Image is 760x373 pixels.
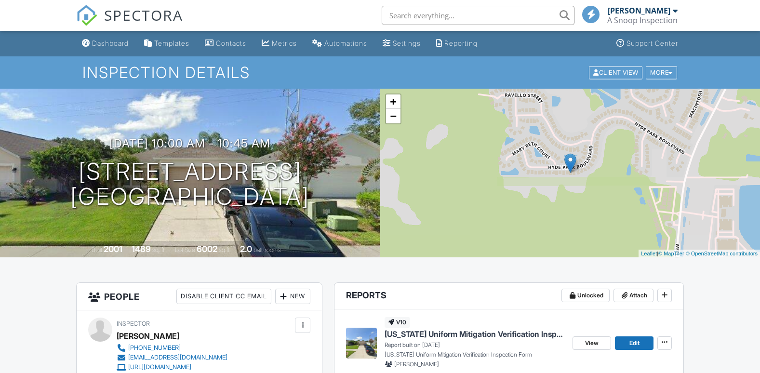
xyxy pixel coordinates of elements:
a: Automations (Basic) [308,35,371,53]
span: Inspector [117,320,150,327]
span: bathrooms [253,246,281,253]
h1: [STREET_ADDRESS] [GEOGRAPHIC_DATA] [70,159,309,210]
div: [EMAIL_ADDRESS][DOMAIN_NAME] [128,354,227,361]
div: Templates [154,39,189,47]
a: Settings [379,35,425,53]
a: © MapTiler [658,251,684,256]
div: Contacts [216,39,246,47]
img: The Best Home Inspection Software - Spectora [76,5,97,26]
span: Lot Size [175,246,195,253]
span: sq.ft. [219,246,231,253]
div: Metrics [272,39,297,47]
div: 2001 [104,244,122,254]
div: [PERSON_NAME] [608,6,670,15]
div: A Snoop Inspection [607,15,678,25]
span: SPECTORA [104,5,183,25]
a: Templates [140,35,193,53]
div: Client View [589,66,642,79]
a: © OpenStreetMap contributors [686,251,758,256]
div: [PERSON_NAME] [117,329,179,343]
a: Support Center [613,35,682,53]
div: Settings [393,39,421,47]
div: Dashboard [92,39,129,47]
input: Search everything... [382,6,574,25]
a: Metrics [258,35,301,53]
h3: [DATE] 10:00 am - 10:45 am [109,137,270,150]
a: Client View [588,68,645,76]
a: [PHONE_NUMBER] [117,343,227,353]
div: | [639,250,760,258]
div: Support Center [627,39,678,47]
a: Zoom in [386,94,400,109]
a: Dashboard [78,35,133,53]
div: 1489 [132,244,151,254]
div: Disable Client CC Email [176,289,271,304]
h1: Inspection Details [82,64,678,81]
a: SPECTORA [76,13,183,33]
a: Zoom out [386,109,400,123]
span: sq. ft. [152,246,166,253]
h3: People [77,283,322,310]
a: [EMAIL_ADDRESS][DOMAIN_NAME] [117,353,227,362]
div: [URL][DOMAIN_NAME] [128,363,191,371]
a: Leaflet [641,251,657,256]
a: Contacts [201,35,250,53]
div: Reporting [444,39,478,47]
a: Reporting [432,35,481,53]
div: Automations [324,39,367,47]
div: New [275,289,310,304]
div: [PHONE_NUMBER] [128,344,181,352]
div: 2.0 [240,244,252,254]
a: [URL][DOMAIN_NAME] [117,362,227,372]
span: Built [92,246,102,253]
div: More [646,66,677,79]
div: 6002 [197,244,217,254]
